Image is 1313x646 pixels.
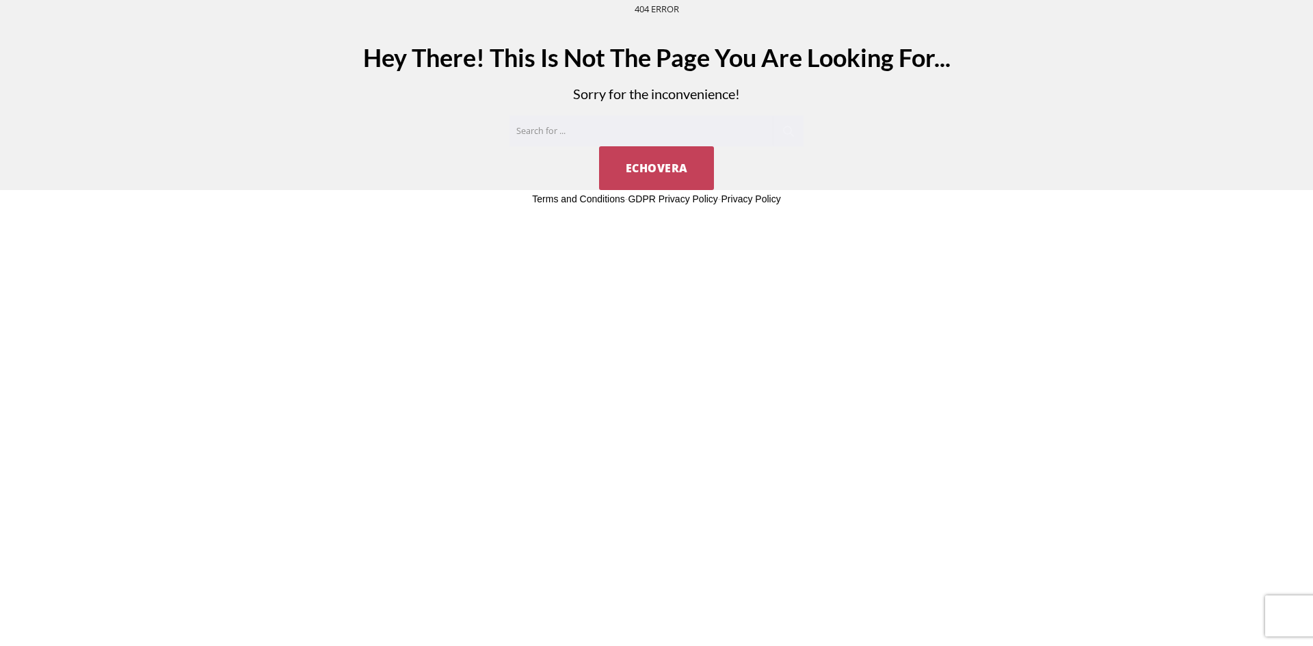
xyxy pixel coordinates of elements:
[635,3,679,15] small: 404 ERROR
[721,193,781,204] a: Privacy Policy
[628,193,717,204] a: GDPR Privacy Policy
[718,193,721,204] span: -
[256,85,1057,102] p: Sorry for the inconvenience!
[599,146,714,190] a: EchoVera
[532,193,624,204] a: Terms and Conditions
[256,42,1057,73] h2: Hey There! This Is Not The Page You Are Looking For...
[625,193,628,204] span: -
[626,161,688,176] span: EchoVera
[509,116,804,146] input: Search for ...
